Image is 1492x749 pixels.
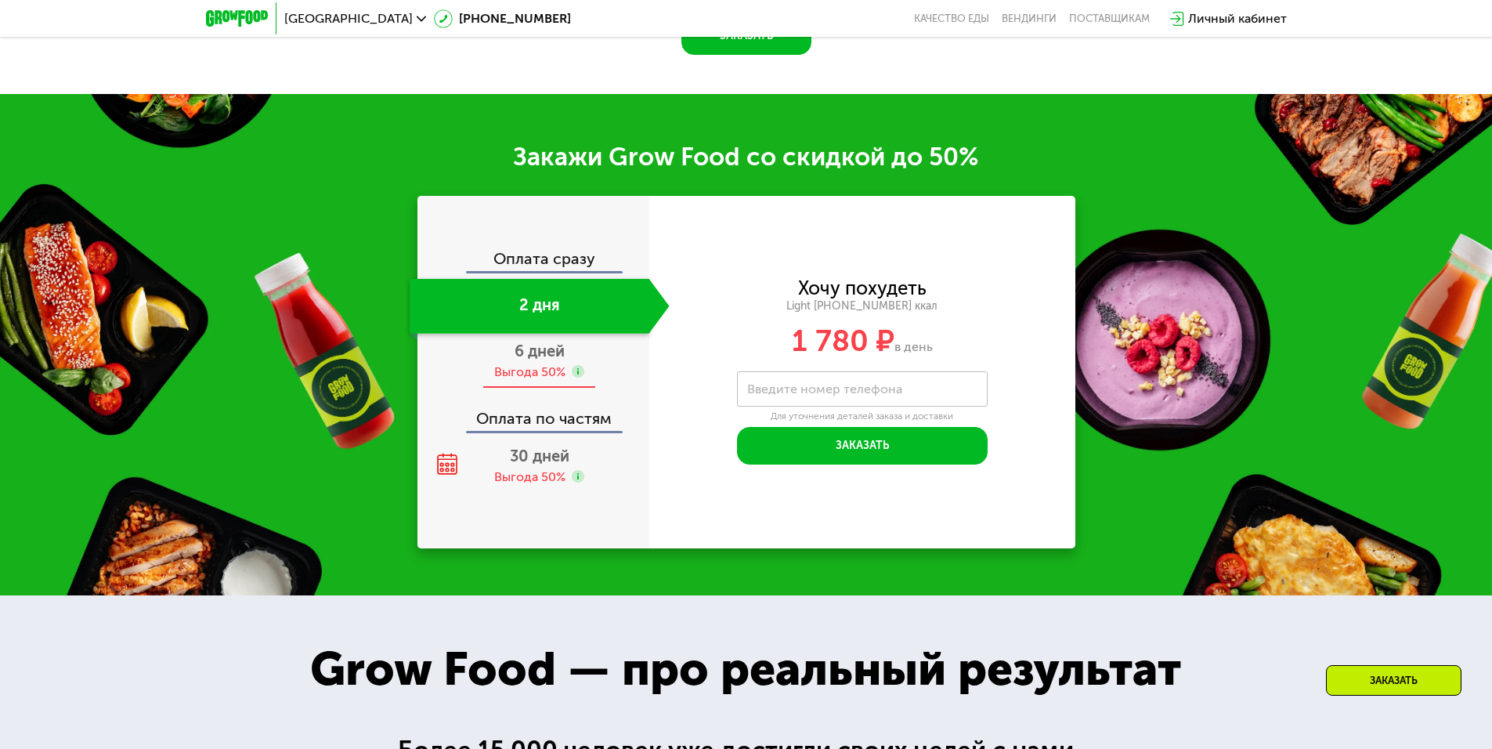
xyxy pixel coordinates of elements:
label: Введите номер телефона [747,385,902,393]
span: 6 дней [515,342,565,360]
div: Хочу похудеть [798,280,927,297]
span: 1 780 ₽ [792,323,894,359]
div: Выгода 50% [494,469,565,486]
span: в день [894,339,933,354]
span: [GEOGRAPHIC_DATA] [284,13,413,25]
div: Личный кабинет [1188,9,1287,28]
a: [PHONE_NUMBER] [434,9,571,28]
div: поставщикам [1069,13,1150,25]
span: 30 дней [510,447,569,465]
div: Оплата по частям [419,395,649,431]
div: Заказать [1326,665,1461,696]
a: Вендинги [1002,13,1057,25]
div: Grow Food — про реальный результат [276,634,1216,704]
div: Для уточнения деталей заказа и доставки [737,411,988,423]
div: Выгода 50% [494,364,565,381]
button: Заказать [737,427,988,465]
a: Качество еды [914,13,989,25]
div: Light [PHONE_NUMBER] ккал [649,299,1075,313]
div: Оплата сразу [419,251,649,271]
